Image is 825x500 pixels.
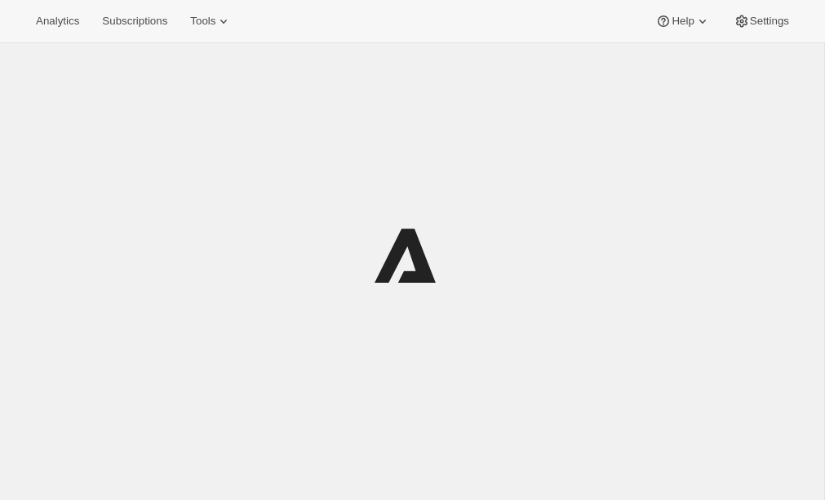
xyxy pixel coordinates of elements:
[36,15,79,28] span: Analytics
[92,10,177,33] button: Subscriptions
[190,15,215,28] span: Tools
[672,15,694,28] span: Help
[26,10,89,33] button: Analytics
[750,15,789,28] span: Settings
[724,10,799,33] button: Settings
[180,10,242,33] button: Tools
[645,10,720,33] button: Help
[102,15,167,28] span: Subscriptions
